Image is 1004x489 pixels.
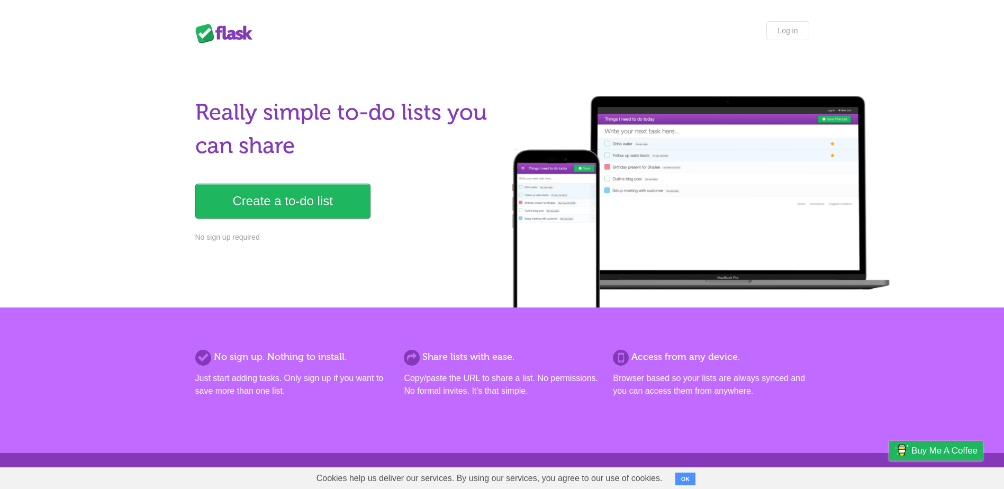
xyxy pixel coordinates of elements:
[404,372,600,397] p: Copy/paste the URL to share a list. No permissions. No formal invites. It's that simple.
[195,24,259,43] div: Flask Lists
[911,441,978,460] span: Buy me a coffee
[894,441,909,459] img: Buy me a coffee
[404,350,600,364] h2: Share lists with ease.
[889,441,983,460] a: Buy me a coffee
[613,350,809,364] h2: Access from any device.
[195,184,370,219] a: Create a to-do list
[766,21,809,40] a: Log in
[675,473,696,485] button: OK
[195,372,391,397] p: Just start adding tasks. Only sign up if you want to save more than one list.
[613,372,809,397] p: Browser based so your lists are always synced and you can access them from anywhere.
[306,468,673,489] span: Cookies help us deliver our services. By using our services, you agree to our use of cookies.
[195,232,496,243] p: No sign up required
[195,96,496,162] h1: Really simple to-do lists you can share
[195,350,391,364] h2: No sign up. Nothing to install.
